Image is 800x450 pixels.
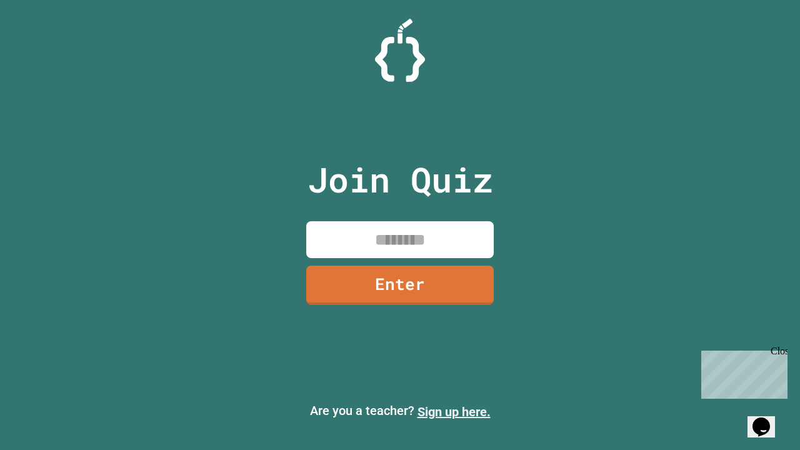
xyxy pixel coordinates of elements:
a: Sign up here. [417,404,491,419]
div: Chat with us now!Close [5,5,86,79]
img: Logo.svg [375,19,425,82]
iframe: chat widget [696,346,787,399]
a: Enter [306,266,494,305]
p: Are you a teacher? [10,401,790,421]
iframe: chat widget [747,400,787,437]
p: Join Quiz [307,154,493,206]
